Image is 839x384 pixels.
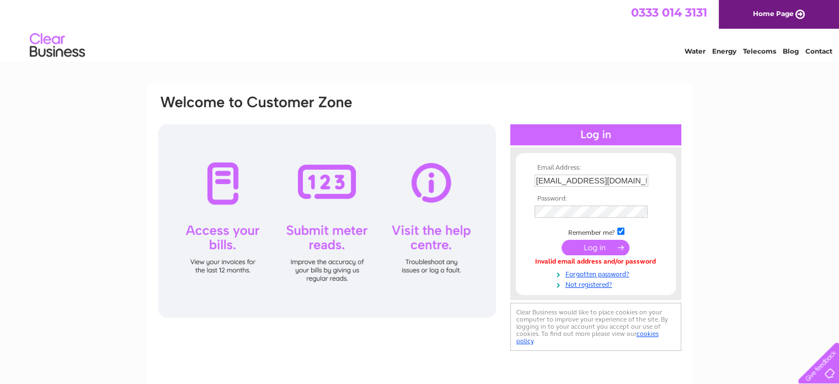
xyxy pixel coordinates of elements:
a: cookies policy [516,330,659,345]
a: Contact [805,47,832,55]
th: Email Address: [532,164,660,172]
th: Password: [532,195,660,203]
a: Not registered? [535,278,660,289]
input: Submit [562,240,629,255]
div: Invalid email address and/or password [535,258,657,266]
td: Remember me? [532,226,660,237]
a: Telecoms [743,47,776,55]
div: Clear Business would like to place cookies on your computer to improve your experience of the sit... [510,303,681,351]
a: Blog [783,47,799,55]
img: logo.png [29,29,85,62]
a: Water [685,47,706,55]
a: Forgotten password? [535,268,660,278]
a: Energy [712,47,736,55]
a: 0333 014 3131 [631,6,707,19]
div: Clear Business is a trading name of Verastar Limited (registered in [GEOGRAPHIC_DATA] No. 3667643... [159,6,681,54]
